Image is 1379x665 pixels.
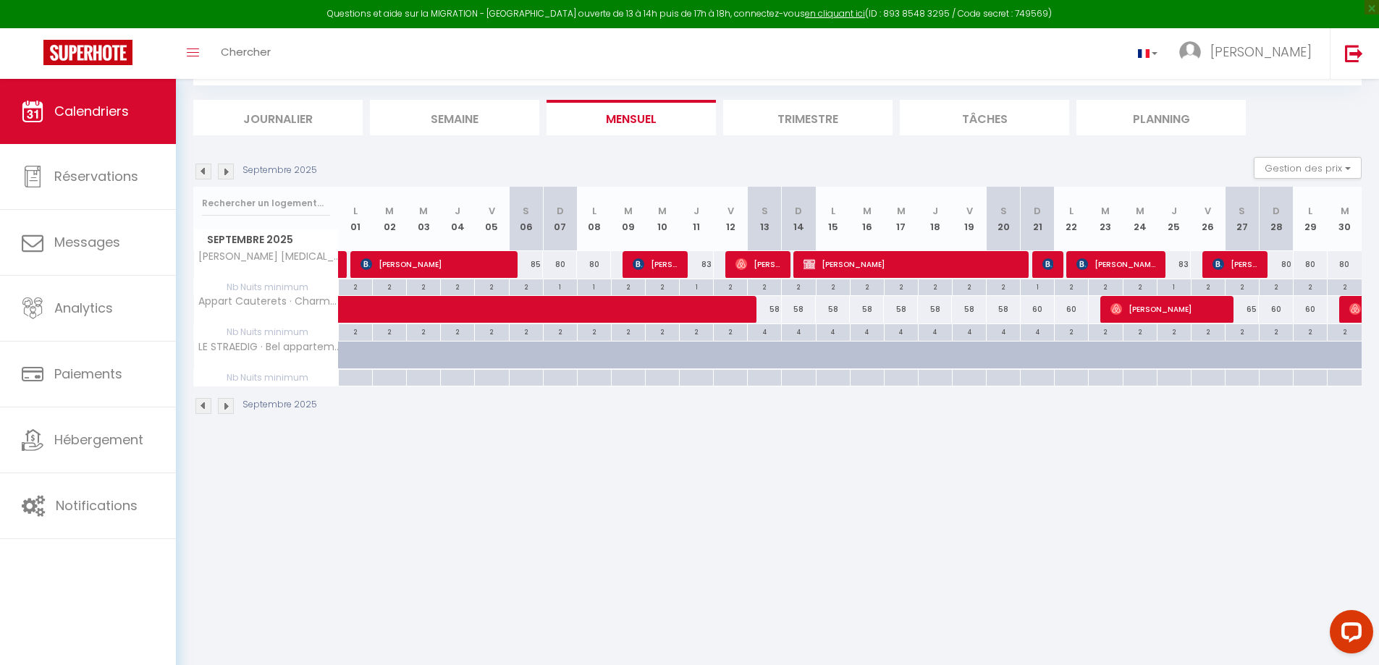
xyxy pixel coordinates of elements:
button: Gestion des prix [1254,157,1362,179]
span: [PERSON_NAME] [1076,250,1156,278]
div: 2 [1192,279,1225,293]
abbr: J [932,204,938,218]
div: 2 [339,324,372,338]
abbr: L [353,204,358,218]
abbr: M [1136,204,1144,218]
div: 60 [1259,296,1293,323]
span: [PERSON_NAME] [735,250,781,278]
div: 85 [509,251,543,278]
div: 2 [782,279,815,293]
li: Journalier [193,100,363,135]
input: Rechercher un logement... [202,190,330,216]
img: logout [1345,44,1363,62]
img: Super Booking [43,40,132,65]
div: 2 [510,324,543,338]
span: Septembre 2025 [194,229,338,250]
abbr: M [658,204,667,218]
th: 10 [645,187,679,251]
div: 2 [441,279,474,293]
span: Nb Nuits minimum [194,279,338,295]
div: 2 [987,279,1020,293]
div: 2 [373,279,406,293]
div: 83 [680,251,714,278]
abbr: S [1239,204,1245,218]
div: 2 [510,279,543,293]
div: 80 [1259,251,1293,278]
th: 29 [1294,187,1328,251]
span: LE STRAEDIG · Bel appartement 3 chambres Hypercentre/parking [196,342,341,352]
th: 24 [1123,187,1157,251]
div: 2 [680,324,713,338]
div: 2 [851,279,884,293]
th: 02 [373,187,407,251]
th: 21 [1021,187,1055,251]
div: 65 [1225,296,1259,323]
li: Tâches [900,100,1069,135]
th: 07 [543,187,577,251]
div: 1 [1021,279,1054,293]
span: Nb Nuits minimum [194,324,338,340]
div: 2 [475,279,508,293]
div: 2 [1055,279,1088,293]
div: 80 [543,251,577,278]
li: Mensuel [547,100,716,135]
abbr: D [557,204,564,218]
a: ... [PERSON_NAME] [1168,28,1330,79]
span: [PERSON_NAME] [1213,250,1258,278]
div: 2 [339,279,372,293]
th: 25 [1157,187,1191,251]
abbr: M [385,204,394,218]
span: [PERSON_NAME] [MEDICAL_DATA] · Charmant 3 pièces- [GEOGRAPHIC_DATA] avec parking [196,251,341,262]
abbr: S [523,204,529,218]
span: [PERSON_NAME] [1210,43,1312,61]
span: [PERSON_NAME] [633,250,678,278]
span: Messages [54,233,120,251]
div: 4 [817,324,850,338]
div: 2 [1089,324,1122,338]
div: 2 [578,324,611,338]
div: 2 [441,324,474,338]
abbr: L [1308,204,1312,218]
div: 60 [1294,296,1328,323]
div: 4 [885,324,918,338]
div: 83 [1157,251,1191,278]
span: Hébergement [54,431,143,449]
th: 11 [680,187,714,251]
th: 23 [1089,187,1123,251]
th: 13 [748,187,782,251]
th: 06 [509,187,543,251]
span: [PERSON_NAME] [804,250,1019,278]
div: 2 [1055,324,1088,338]
div: 4 [953,324,986,338]
abbr: M [897,204,906,218]
abbr: L [831,204,835,218]
abbr: V [1205,204,1211,218]
th: 01 [339,187,373,251]
div: 60 [1055,296,1089,323]
div: 2 [953,279,986,293]
span: Réservations [54,167,138,185]
div: 2 [1226,279,1259,293]
th: 18 [918,187,952,251]
div: 4 [748,324,781,338]
abbr: D [1034,204,1041,218]
div: 4 [919,324,952,338]
abbr: M [419,204,428,218]
div: 80 [1294,251,1328,278]
div: 58 [884,296,918,323]
div: 4 [1021,324,1054,338]
th: 08 [577,187,611,251]
div: 2 [475,324,508,338]
th: 09 [611,187,645,251]
abbr: J [455,204,460,218]
p: Septembre 2025 [243,398,317,412]
abbr: S [762,204,768,218]
div: 1 [578,279,611,293]
span: Chercher [221,44,271,59]
div: 58 [952,296,986,323]
th: 30 [1328,187,1362,251]
div: 2 [714,279,747,293]
div: 2 [885,279,918,293]
abbr: S [1000,204,1007,218]
a: en cliquant ici [805,7,865,20]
